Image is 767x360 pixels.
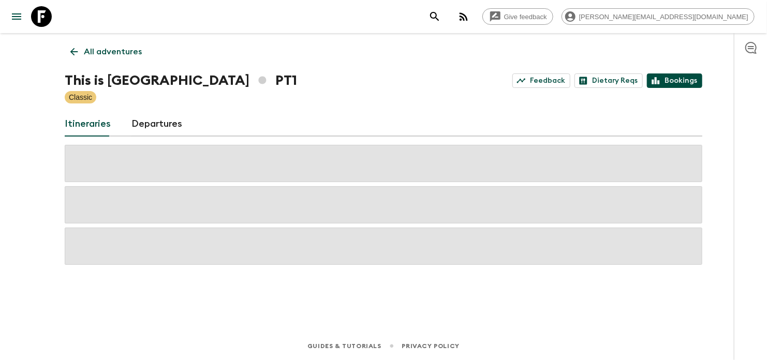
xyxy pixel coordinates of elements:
a: Dietary Reqs [574,73,643,88]
div: [PERSON_NAME][EMAIL_ADDRESS][DOMAIN_NAME] [562,8,755,25]
p: Classic [69,92,92,102]
a: Guides & Tutorials [307,340,381,352]
a: Bookings [647,73,702,88]
button: menu [6,6,27,27]
button: search adventures [424,6,445,27]
a: Itineraries [65,112,111,137]
a: Feedback [512,73,570,88]
a: Departures [131,112,182,137]
a: All adventures [65,41,148,62]
h1: This is [GEOGRAPHIC_DATA] PT1 [65,70,297,91]
a: Privacy Policy [402,340,460,352]
span: [PERSON_NAME][EMAIL_ADDRESS][DOMAIN_NAME] [573,13,754,21]
span: Give feedback [498,13,553,21]
a: Give feedback [482,8,553,25]
p: All adventures [84,46,142,58]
